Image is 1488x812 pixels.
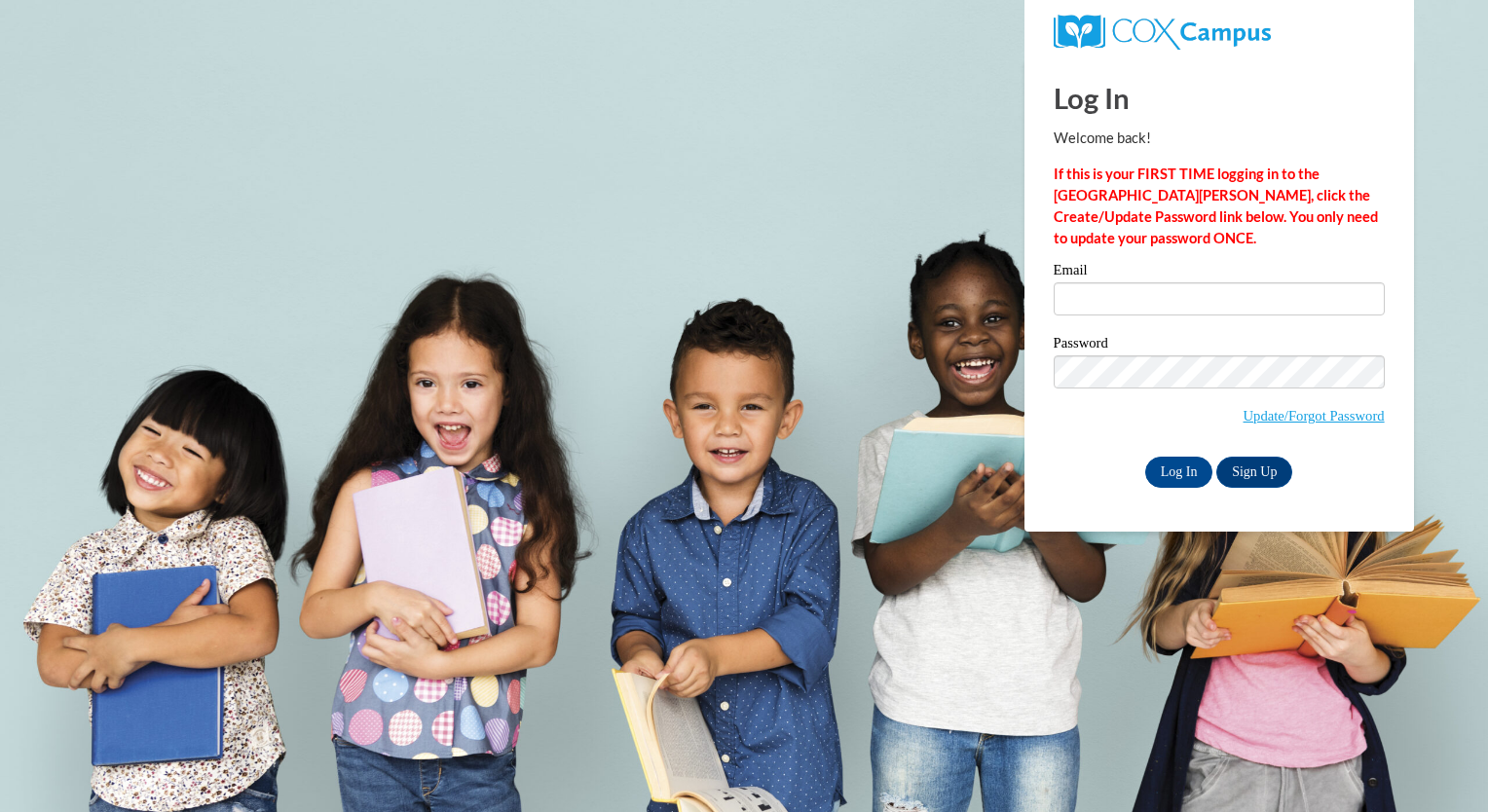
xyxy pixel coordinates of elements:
p: Welcome back! [1054,128,1385,149]
label: Password [1054,336,1385,355]
a: COX Campus [1054,22,1271,39]
label: Email [1054,263,1385,282]
a: Sign Up [1216,457,1292,488]
img: COX Campus [1054,15,1271,50]
input: Log In [1145,457,1213,488]
h1: Log In [1054,78,1385,118]
a: Update/Forgot Password [1244,408,1385,424]
strong: If this is your FIRST TIME logging in to the [GEOGRAPHIC_DATA][PERSON_NAME], click the Create/Upd... [1054,166,1378,246]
